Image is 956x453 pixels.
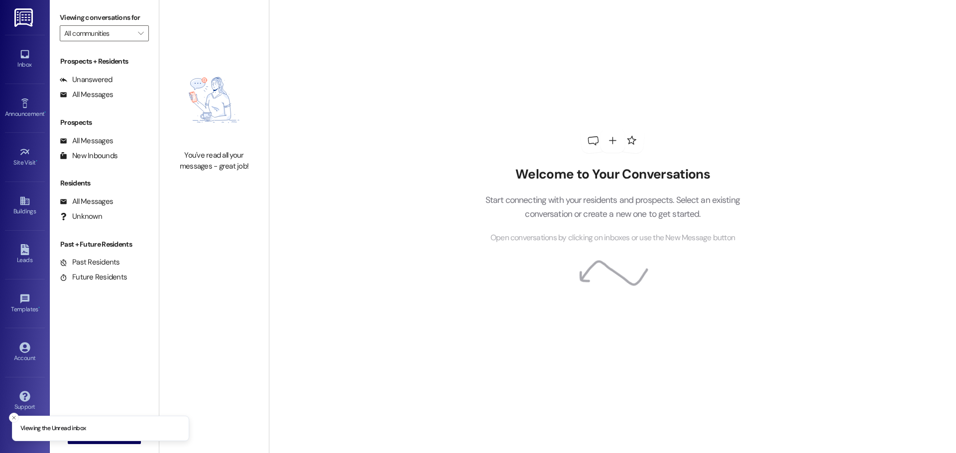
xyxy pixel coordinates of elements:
[490,232,735,244] span: Open conversations by clicking on inboxes or use the New Message button
[60,272,127,282] div: Future Residents
[36,158,37,165] span: •
[64,25,133,41] input: All communities
[50,56,159,67] div: Prospects + Residents
[44,109,46,116] span: •
[60,151,118,161] div: New Inbounds
[5,144,45,171] a: Site Visit •
[50,178,159,188] div: Residents
[9,413,19,423] button: Close toast
[60,136,113,146] div: All Messages
[60,10,149,25] label: Viewing conversations for
[138,29,143,37] i: 
[50,117,159,128] div: Prospects
[38,304,40,311] span: •
[20,424,86,433] p: Viewing the Unread inbox
[50,239,159,250] div: Past + Future Residents
[60,211,102,222] div: Unknown
[60,90,113,100] div: All Messages
[5,192,45,219] a: Buildings
[5,339,45,366] a: Account
[470,167,755,182] h2: Welcome to Your Conversations
[5,290,45,317] a: Templates •
[60,257,120,268] div: Past Residents
[5,388,45,415] a: Support
[60,75,113,85] div: Unanswered
[170,150,258,172] div: You've read all your messages - great job!
[14,8,35,27] img: ResiDesk Logo
[5,46,45,73] a: Inbox
[5,241,45,268] a: Leads
[470,193,755,221] p: Start connecting with your residents and prospects. Select an existing conversation or create a n...
[170,55,258,145] img: empty-state
[60,196,113,207] div: All Messages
